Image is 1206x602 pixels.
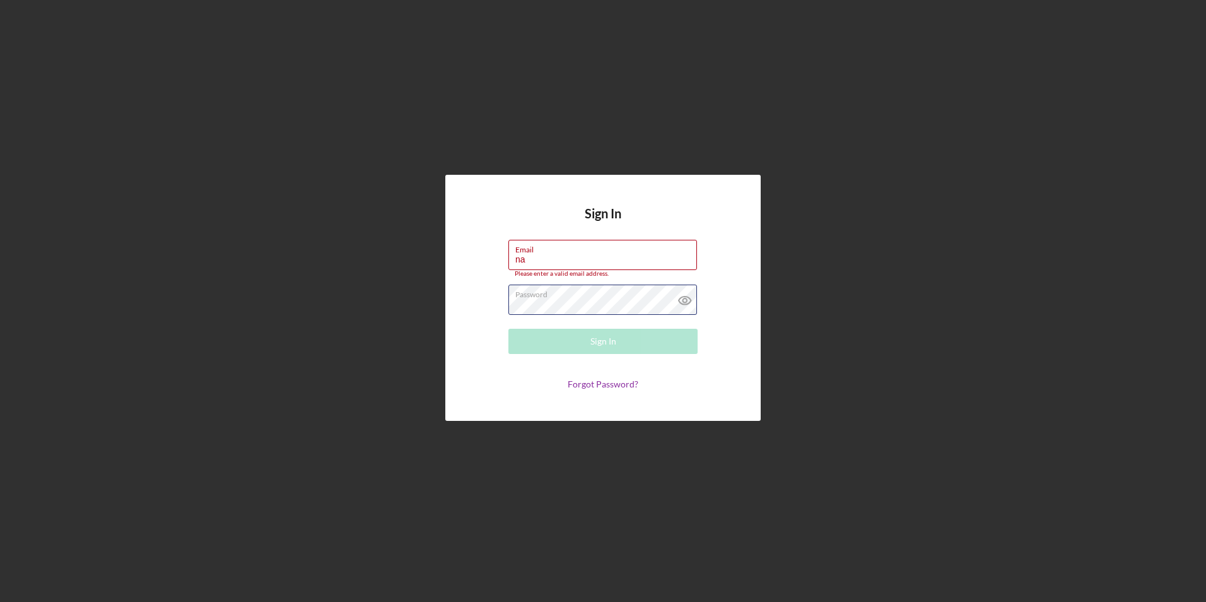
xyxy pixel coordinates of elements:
button: Sign In [508,329,698,354]
a: Forgot Password? [568,379,638,389]
label: Email [515,240,697,254]
h4: Sign In [585,206,621,240]
label: Password [515,285,697,299]
div: Sign In [590,329,616,354]
div: Please enter a valid email address. [508,270,698,278]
